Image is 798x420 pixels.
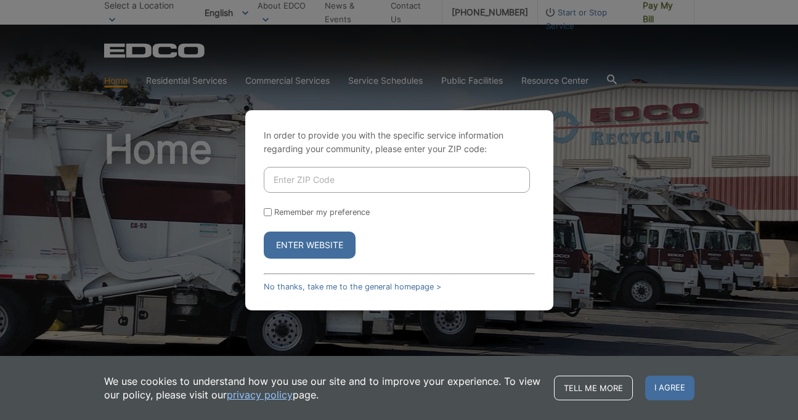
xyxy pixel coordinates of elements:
input: Enter ZIP Code [264,167,530,193]
p: We use cookies to understand how you use our site and to improve your experience. To view our pol... [104,374,542,402]
a: privacy policy [227,388,293,402]
label: Remember my preference [274,208,370,217]
button: Enter Website [264,232,356,259]
a: No thanks, take me to the general homepage > [264,282,441,291]
p: In order to provide you with the specific service information regarding your community, please en... [264,129,535,156]
span: I agree [645,376,694,400]
a: Tell me more [554,376,633,400]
